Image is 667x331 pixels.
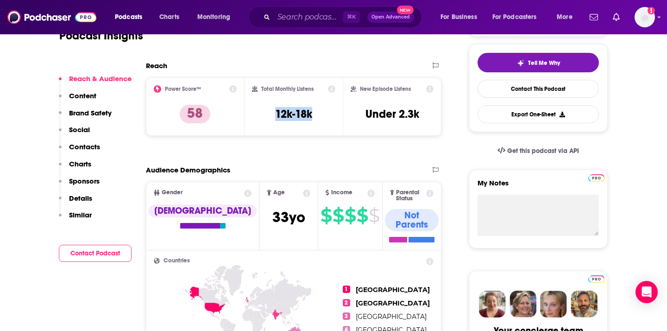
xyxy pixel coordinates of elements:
p: Social [69,125,90,134]
a: Show notifications dropdown [609,9,623,25]
h1: Podcast Insights [59,29,143,43]
span: 2 [343,299,350,306]
span: Income [331,190,352,196]
div: Not Parents [385,209,439,231]
h2: Power Score™ [165,86,201,92]
a: Pro website [588,173,604,182]
button: Contact Podcast [59,245,132,262]
p: Charts [69,159,91,168]
span: Countries [164,258,190,264]
h2: New Episode Listens [360,86,411,92]
span: $ [345,208,356,223]
p: Details [69,194,92,203]
span: ⌘ K [343,11,360,23]
p: Reach & Audience [69,74,132,83]
img: Jules Profile [540,291,567,318]
a: Show notifications dropdown [586,9,602,25]
img: tell me why sparkle [517,59,524,67]
span: Open Advanced [371,15,410,19]
a: Contact This Podcast [478,80,599,98]
button: tell me why sparkleTell Me Why [478,53,599,72]
button: Similar [59,210,92,228]
a: Charts [153,10,185,25]
button: Contacts [59,142,100,159]
span: More [557,11,573,24]
div: Search podcasts, credits, & more... [257,6,431,28]
span: For Business [440,11,477,24]
a: Get this podcast via API [490,140,586,162]
button: Open AdvancedNew [367,12,414,23]
img: Sydney Profile [479,291,506,318]
span: Gender [162,190,182,196]
span: Get this podcast via API [507,147,579,155]
span: Parental Status [396,190,424,202]
img: Jon Profile [571,291,598,318]
button: Reach & Audience [59,74,132,91]
img: Podchaser Pro [588,275,604,283]
img: Podchaser - Follow, Share and Rate Podcasts [7,8,96,26]
label: My Notes [478,178,599,195]
span: $ [333,208,344,223]
span: $ [321,208,332,223]
h3: 12k-18k [275,107,312,121]
div: Open Intercom Messenger [636,281,658,303]
p: Brand Safety [69,108,112,117]
span: Tell Me Why [528,59,560,67]
button: open menu [434,10,489,25]
button: open menu [550,10,584,25]
svg: Add a profile image [648,7,655,14]
span: Monitoring [197,11,230,24]
span: New [397,6,414,14]
p: Similar [69,210,92,219]
p: Content [69,91,96,100]
h2: Total Monthly Listens [261,86,314,92]
a: Pro website [588,274,604,283]
span: $ [369,208,379,223]
span: 3 [343,312,350,320]
button: Show profile menu [635,7,655,27]
input: Search podcasts, credits, & more... [274,10,343,25]
h3: Under 2.3k [365,107,419,121]
span: $ [357,208,368,223]
button: open menu [191,10,242,25]
h2: Audience Demographics [146,165,230,174]
span: [GEOGRAPHIC_DATA] [356,312,427,321]
button: Details [59,194,92,211]
button: open menu [486,10,550,25]
p: Sponsors [69,177,100,185]
span: Age [273,190,285,196]
button: Charts [59,159,91,177]
p: Contacts [69,142,100,151]
button: open menu [108,10,154,25]
span: Charts [159,11,179,24]
p: 58 [180,105,210,123]
button: Export One-Sheet [478,105,599,123]
button: Brand Safety [59,108,112,126]
div: [DEMOGRAPHIC_DATA] [149,204,257,217]
span: 1 [343,286,350,293]
button: Sponsors [59,177,100,194]
img: Podchaser Pro [588,174,604,182]
h2: Reach [146,61,167,70]
img: User Profile [635,7,655,27]
img: Barbara Profile [510,291,536,318]
span: [GEOGRAPHIC_DATA] [356,286,430,294]
button: Social [59,125,90,142]
span: Podcasts [115,11,142,24]
span: Logged in as Marketing09 [635,7,655,27]
button: Content [59,91,96,108]
span: For Podcasters [492,11,537,24]
span: 33 yo [272,208,305,226]
span: [GEOGRAPHIC_DATA] [356,299,430,307]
